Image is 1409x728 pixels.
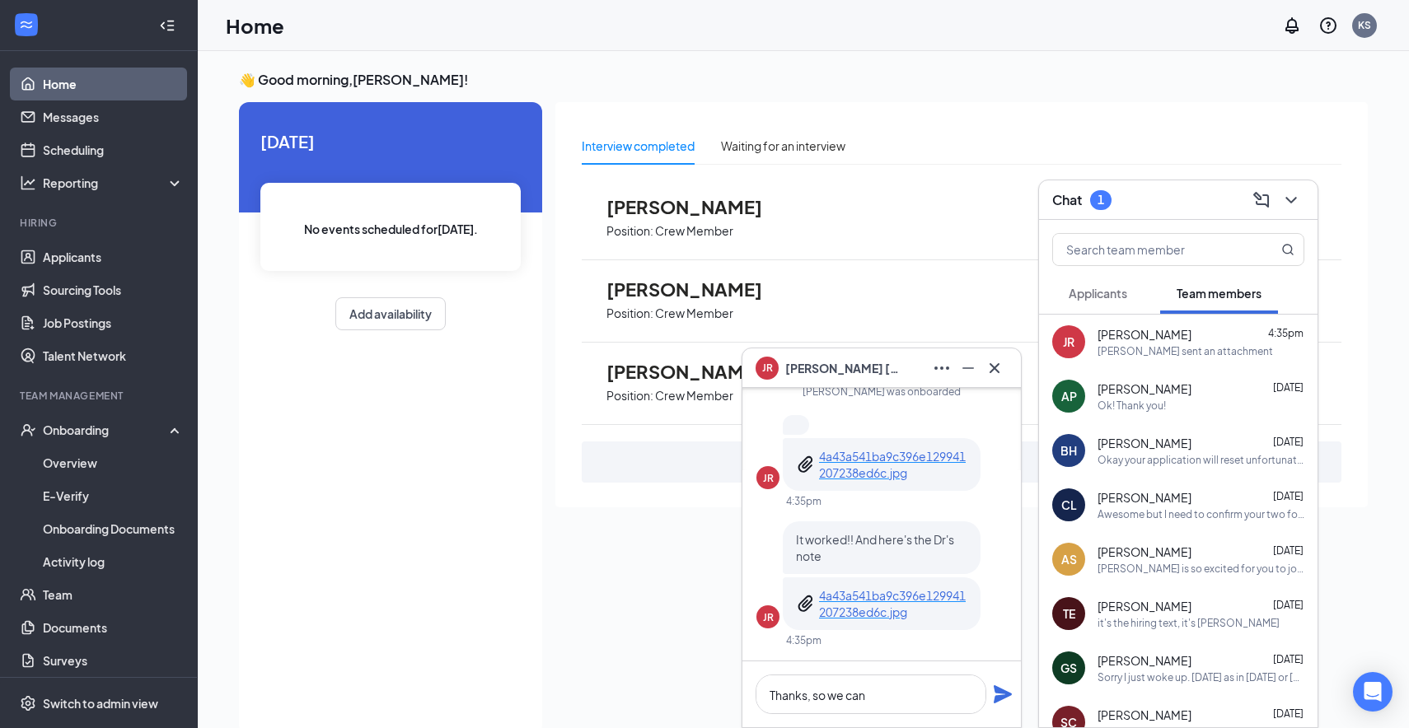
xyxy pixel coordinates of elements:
a: Sourcing Tools [43,273,184,306]
svg: QuestionInfo [1318,16,1338,35]
div: Ok! Thank you! [1098,399,1166,413]
span: [PERSON_NAME] [1098,598,1191,614]
svg: Paperclip [796,594,816,614]
svg: Minimize [958,358,978,378]
div: Team Management [20,389,180,403]
span: [PERSON_NAME] [606,361,788,382]
button: Add availability [335,297,446,330]
h3: Chat [1052,191,1082,209]
p: Position: [606,388,653,404]
svg: Analysis [20,175,36,191]
a: Scheduling [43,133,184,166]
svg: Settings [20,695,36,712]
span: [PERSON_NAME] [1098,380,1191,397]
p: Crew Member [655,388,733,404]
div: [PERSON_NAME] is so excited for you to join our team! Do you know anyone else who might be intere... [1098,562,1304,576]
div: TE [1063,605,1075,622]
a: 4a43a541ba9c396e129941207238ed6c.jpg [819,448,967,481]
a: E-Verify [43,479,184,512]
span: It worked!! And here's the Dr's note [796,532,954,563]
a: Talent Network [43,339,184,372]
div: [PERSON_NAME] sent an attachment [1098,344,1273,358]
div: Okay your application will reset unfortunately and you can reapply [DATE] [1098,453,1304,467]
span: [DATE] [1273,653,1304,665]
span: Applicants [1069,286,1127,301]
button: Minimize [955,355,981,381]
div: GS [1060,660,1077,676]
a: Home [43,68,184,100]
a: Overview [43,446,184,479]
span: [DATE] [1273,490,1304,502]
div: Interview completed [582,137,695,155]
svg: WorkstreamLogo [18,16,35,33]
button: Cross [981,355,1008,381]
div: [PERSON_NAME] was onboarded [756,385,1007,399]
button: Ellipses [929,355,955,381]
button: ChevronDown [1278,187,1304,213]
h3: 👋 Good morning, [PERSON_NAME] ! [239,71,1368,89]
a: Activity log [43,545,184,578]
h1: Home [226,12,284,40]
span: [PERSON_NAME] [1098,544,1191,560]
span: [DATE] [1273,436,1304,448]
div: BH [1060,442,1077,459]
button: ComposeMessage [1248,187,1275,213]
span: [DATE] [1273,707,1304,720]
svg: Plane [993,684,1013,704]
div: 4:35pm [786,494,822,508]
p: Crew Member [655,306,733,321]
div: JR [763,610,774,624]
p: Position: [606,223,653,239]
div: JR [763,471,774,485]
a: Documents [43,611,184,644]
span: [DATE] [1273,544,1304,557]
span: Team members [1177,286,1262,301]
p: Position: [606,306,653,321]
div: KS [1358,18,1371,32]
a: Applicants [43,240,184,273]
span: [PERSON_NAME] [606,196,788,217]
span: [PERSON_NAME] [PERSON_NAME] [785,359,901,377]
span: [PERSON_NAME] [606,278,788,300]
div: CL [1061,497,1077,513]
svg: Collapse [159,17,176,34]
div: it's the hiring text, it's [PERSON_NAME] [1098,616,1280,630]
div: Reporting [43,175,185,191]
a: Surveys [43,644,184,677]
span: No events scheduled for [DATE] . [304,220,478,238]
span: [PERSON_NAME] [1098,326,1191,343]
span: 4:35pm [1268,327,1304,339]
input: Search team member [1053,234,1248,265]
div: JR [1063,334,1074,350]
span: [PERSON_NAME] [1098,435,1191,451]
p: Crew Member [655,223,733,239]
div: Switch to admin view [43,695,158,712]
svg: ChevronDown [1281,190,1301,210]
span: [PERSON_NAME] [1098,707,1191,723]
svg: Notifications [1282,16,1302,35]
svg: MagnifyingGlass [1281,243,1294,256]
svg: ComposeMessage [1252,190,1271,210]
a: Messages [43,100,184,133]
svg: Cross [985,358,1004,378]
span: [DATE] [260,128,521,154]
a: Team [43,578,184,611]
span: [DATE] [1273,381,1304,394]
a: Onboarding Documents [43,512,184,545]
div: 4:35pm [786,633,822,647]
span: [PERSON_NAME] [1098,652,1191,669]
a: Job Postings [43,306,184,339]
svg: Paperclip [796,455,816,474]
div: Sorry I just woke up. [DATE] as in [DATE] or [DATE]? [1098,670,1304,684]
a: 4a43a541ba9c396e129941207238ed6c.jpg [819,587,967,620]
div: Hiring [20,216,180,230]
div: 1 [1098,193,1104,207]
div: Awesome but I need to confirm your two forms of ID in person so I can do the items on my side, si... [1098,507,1304,521]
div: Waiting for an interview [721,137,845,155]
div: Open Intercom Messenger [1353,672,1393,712]
div: AP [1061,388,1077,404]
svg: UserCheck [20,422,36,438]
